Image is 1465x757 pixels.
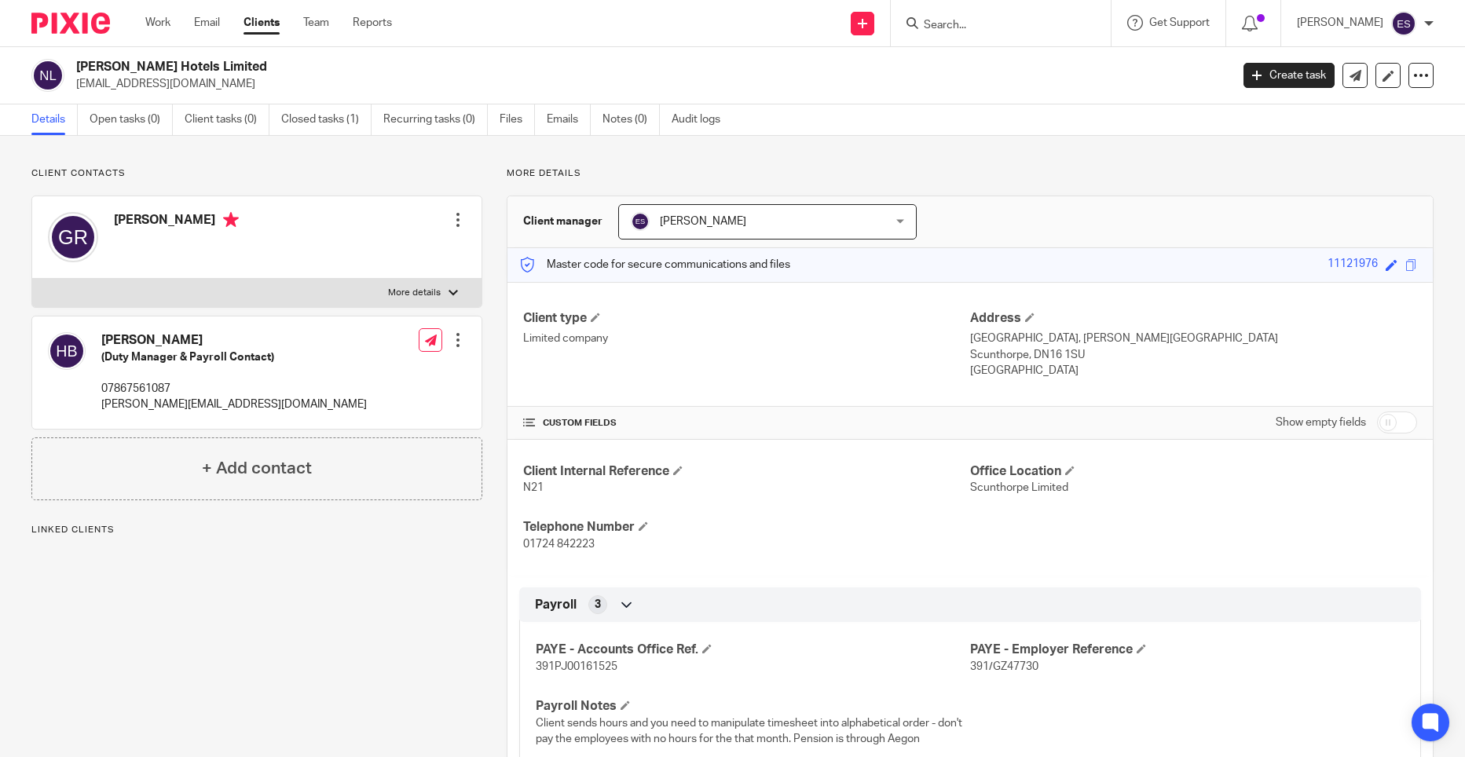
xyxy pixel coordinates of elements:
p: [PERSON_NAME][EMAIL_ADDRESS][DOMAIN_NAME] [101,397,367,412]
img: svg%3E [631,212,650,231]
p: More details [388,287,441,299]
span: Get Support [1149,17,1210,28]
span: 391/GZ47730 [970,661,1038,672]
a: Client tasks (0) [185,104,269,135]
p: Scunthorpe, DN16 1SU [970,347,1417,363]
a: Reports [353,15,392,31]
h4: [PERSON_NAME] [114,212,239,232]
a: Create task [1243,63,1335,88]
p: [EMAIL_ADDRESS][DOMAIN_NAME] [76,76,1220,92]
h4: Address [970,310,1417,327]
p: Linked clients [31,524,482,536]
p: [GEOGRAPHIC_DATA] [970,363,1417,378]
a: Audit logs [672,104,732,135]
h4: + Add contact [202,456,312,481]
a: Notes (0) [602,104,660,135]
span: 391PJ00161525 [536,661,617,672]
img: svg%3E [1391,11,1416,36]
a: Files [500,104,535,135]
span: 3 [595,597,601,613]
span: N21 [523,482,544,493]
div: 11121976 [1328,256,1378,274]
img: svg%3E [48,212,98,262]
img: Pixie [31,13,110,34]
p: More details [507,167,1434,180]
p: Client contacts [31,167,482,180]
span: 01724 842223 [523,539,595,550]
h2: [PERSON_NAME] Hotels Limited [76,59,991,75]
span: Client sends hours and you need to manipulate timesheet into alphabetical order - don't pay the e... [536,718,962,744]
input: Search [922,19,1064,33]
a: Email [194,15,220,31]
a: Team [303,15,329,31]
h4: PAYE - Employer Reference [970,642,1405,658]
h4: Telephone Number [523,519,970,536]
img: svg%3E [48,332,86,370]
h3: Client manager [523,214,602,229]
p: Limited company [523,331,970,346]
h4: PAYE - Accounts Office Ref. [536,642,970,658]
h4: CUSTOM FIELDS [523,417,970,430]
a: Work [145,15,170,31]
p: 07867561087 [101,381,367,397]
a: Closed tasks (1) [281,104,372,135]
a: Recurring tasks (0) [383,104,488,135]
h4: Client type [523,310,970,327]
p: [GEOGRAPHIC_DATA], [PERSON_NAME][GEOGRAPHIC_DATA] [970,331,1417,346]
a: Open tasks (0) [90,104,173,135]
span: Payroll [535,597,577,613]
h5: (Duty Manager & Payroll Contact) [101,349,367,365]
img: svg%3E [31,59,64,92]
span: [PERSON_NAME] [660,216,746,227]
h4: Client Internal Reference [523,463,970,480]
p: Master code for secure communications and files [519,257,790,272]
h4: [PERSON_NAME] [101,332,367,349]
a: Emails [547,104,591,135]
a: Details [31,104,78,135]
h4: Payroll Notes [536,698,970,715]
a: Clients [244,15,280,31]
p: [PERSON_NAME] [1297,15,1383,31]
i: Primary [223,212,239,228]
label: Show empty fields [1276,415,1366,430]
span: Scunthorpe Limited [970,482,1068,493]
h4: Office Location [970,463,1417,480]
